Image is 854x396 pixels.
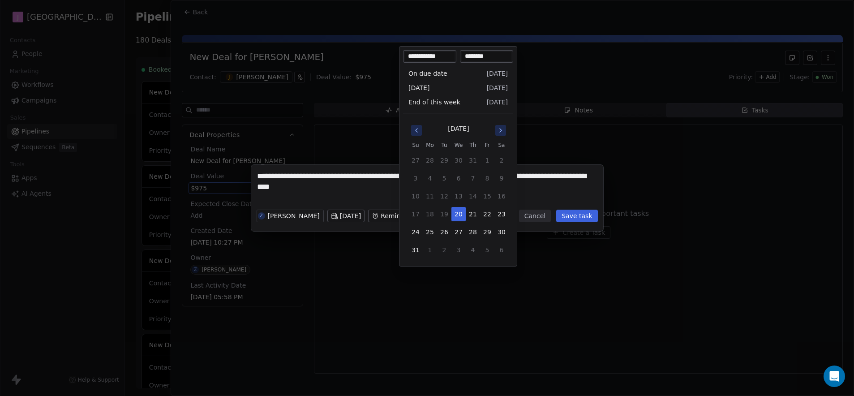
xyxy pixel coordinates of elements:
span: [DATE] [487,83,508,92]
th: Wednesday [451,141,466,150]
button: 30 [451,153,466,168]
th: Friday [480,141,494,150]
button: 3 [408,171,423,185]
button: 25 [423,225,437,239]
th: Tuesday [437,141,451,150]
button: 28 [466,225,480,239]
button: 13 [451,189,466,203]
button: 4 [466,243,480,257]
button: 24 [408,225,423,239]
button: 7 [466,171,480,185]
button: 5 [480,243,494,257]
button: 31 [408,243,423,257]
button: 27 [408,153,423,168]
button: 15 [480,189,494,203]
span: End of this week [408,98,460,107]
button: 2 [437,243,451,257]
button: 16 [494,189,509,203]
span: [DATE] [408,83,429,92]
button: 27 [451,225,466,239]
button: 17 [408,207,423,221]
button: 5 [437,171,451,185]
button: 21 [466,207,480,221]
button: 9 [494,171,509,185]
button: 1 [423,243,437,257]
th: Sunday [408,141,423,150]
button: 18 [423,207,437,221]
button: 29 [437,153,451,168]
span: On due date [408,69,447,78]
button: 31 [466,153,480,168]
button: 23 [494,207,509,221]
button: 26 [437,225,451,239]
span: [DATE] [487,69,508,78]
th: Saturday [494,141,509,150]
button: 28 [423,153,437,168]
button: 6 [494,243,509,257]
button: Go to next month [494,124,507,137]
button: 8 [480,171,494,185]
button: 6 [451,171,466,185]
button: 2 [494,153,509,168]
button: 29 [480,225,494,239]
button: 22 [480,207,494,221]
button: 30 [494,225,509,239]
div: [DATE] [448,124,469,133]
th: Thursday [466,141,480,150]
button: 10 [408,189,423,203]
button: 4 [423,171,437,185]
button: 19 [437,207,451,221]
button: 14 [466,189,480,203]
button: 20 [451,207,466,221]
button: Go to previous month [410,124,423,137]
button: 12 [437,189,451,203]
button: 3 [451,243,466,257]
span: [DATE] [487,98,508,107]
button: 11 [423,189,437,203]
th: Monday [423,141,437,150]
button: 1 [480,153,494,168]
